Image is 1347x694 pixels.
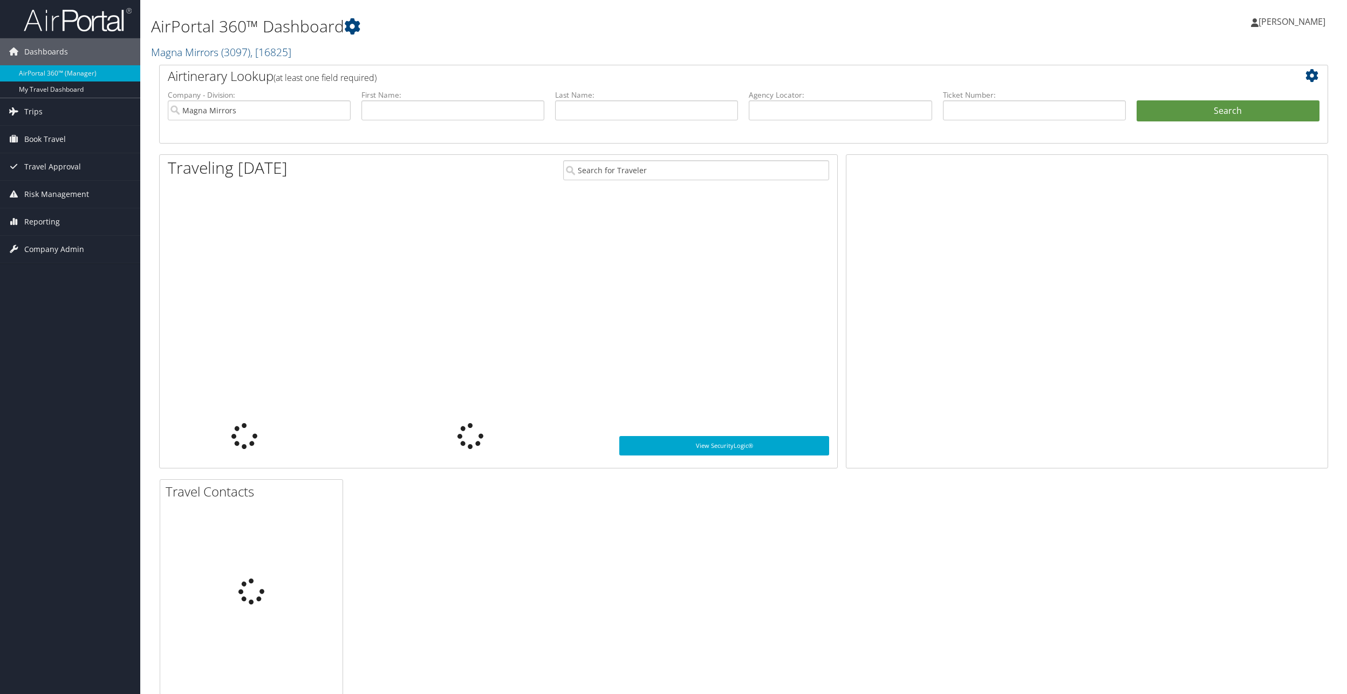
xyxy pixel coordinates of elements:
input: Search for Traveler [563,160,829,180]
label: Company - Division: [168,90,351,100]
span: [PERSON_NAME] [1259,16,1325,28]
span: Company Admin [24,236,84,263]
h1: AirPortal 360™ Dashboard [151,15,941,38]
span: ( 3097 ) [221,45,250,59]
button: Search [1137,100,1319,122]
h1: Traveling [DATE] [168,157,288,179]
span: Trips [24,98,43,125]
span: Book Travel [24,126,66,153]
label: Agency Locator: [749,90,932,100]
span: Travel Approval [24,153,81,180]
span: Risk Management [24,181,89,208]
h2: Airtinerary Lookup [168,67,1222,85]
label: First Name: [361,90,544,100]
h2: Travel Contacts [166,482,343,501]
a: Magna Mirrors [151,45,291,59]
a: [PERSON_NAME] [1251,5,1336,38]
label: Last Name: [555,90,738,100]
span: Dashboards [24,38,68,65]
a: View SecurityLogic® [619,436,829,455]
span: , [ 16825 ] [250,45,291,59]
label: Ticket Number: [943,90,1126,100]
span: (at least one field required) [273,72,377,84]
span: Reporting [24,208,60,235]
img: airportal-logo.png [24,7,132,32]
